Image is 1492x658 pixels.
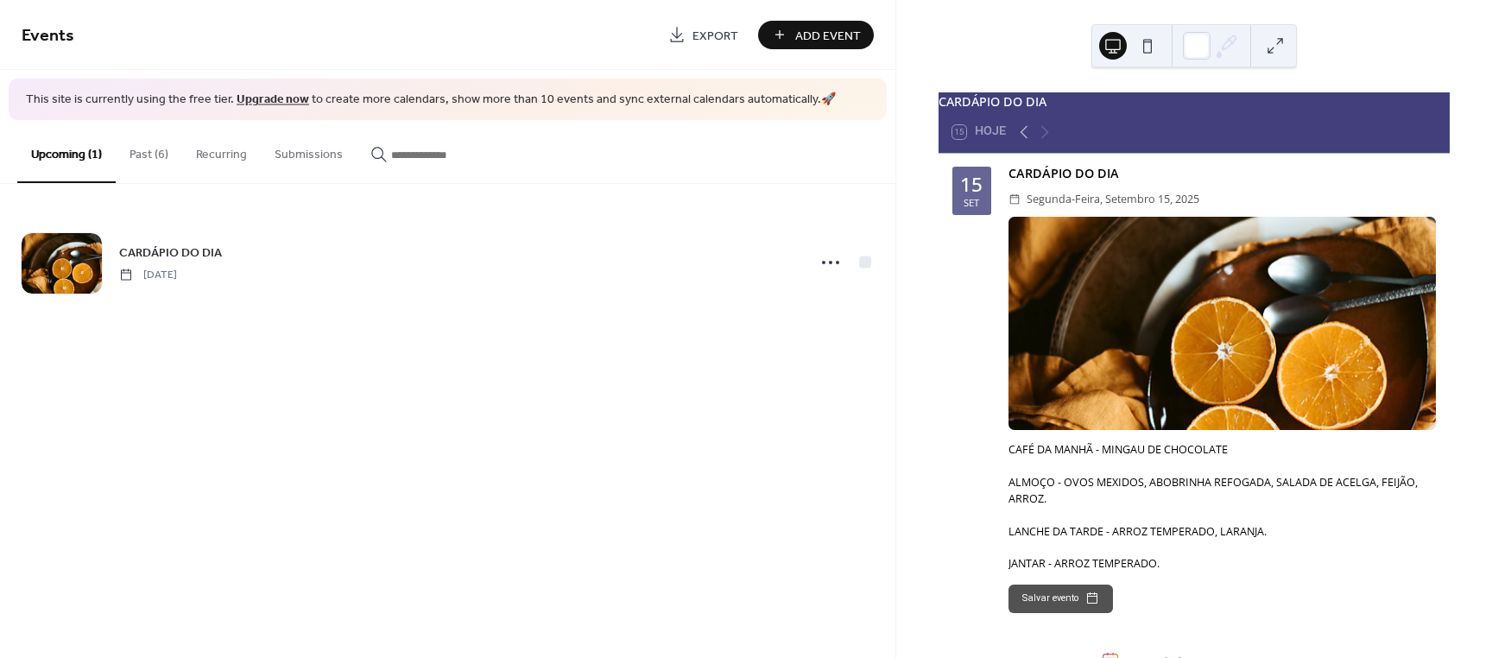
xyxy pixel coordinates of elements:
[1027,190,1199,208] span: segunda-feira, setembro 15, 2025
[939,92,1450,111] div: CARDÁPIO DO DIA
[261,120,357,181] button: Submissions
[119,244,222,262] span: CARDÁPIO DO DIA
[655,21,751,49] a: Export
[758,21,874,49] button: Add Event
[795,27,861,45] span: Add Event
[1008,585,1113,612] button: Salvar evento
[1008,442,1436,573] div: CAFÉ DA MANHÃ - MINGAU DE CHOCOLATE ALMOÇO - OVOS MEXIDOS, ABOBRINHA REFOGADA, SALADA DE ACELGA, ...
[1008,164,1436,183] div: CARDÁPIO DO DIA
[119,243,222,263] a: CARDÁPIO DO DIA
[116,120,182,181] button: Past (6)
[960,175,983,195] div: 15
[1008,190,1021,208] div: ​
[964,198,979,207] div: set
[119,267,177,282] span: [DATE]
[237,88,309,111] a: Upgrade now
[182,120,261,181] button: Recurring
[26,92,836,109] span: This site is currently using the free tier. to create more calendars, show more than 10 events an...
[17,120,116,183] button: Upcoming (1)
[692,27,738,45] span: Export
[22,19,74,53] span: Events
